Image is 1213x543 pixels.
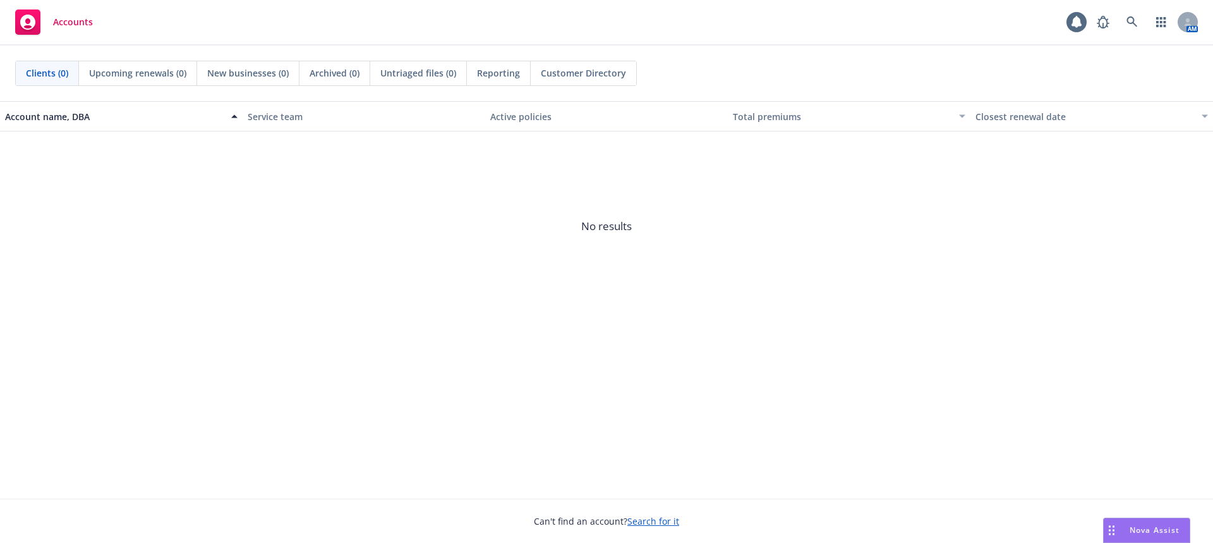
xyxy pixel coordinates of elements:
a: Report a Bug [1090,9,1116,35]
span: Accounts [53,17,93,27]
span: Archived (0) [310,66,359,80]
span: New businesses (0) [207,66,289,80]
button: Active policies [485,101,728,131]
button: Closest renewal date [970,101,1213,131]
div: Closest renewal date [975,110,1194,123]
span: Untriaged files (0) [380,66,456,80]
a: Accounts [10,4,98,40]
button: Nova Assist [1103,518,1190,543]
div: Drag to move [1104,518,1119,542]
span: Nova Assist [1130,525,1180,535]
a: Switch app [1149,9,1174,35]
span: Clients (0) [26,66,68,80]
a: Search [1119,9,1145,35]
span: Reporting [477,66,520,80]
span: Upcoming renewals (0) [89,66,186,80]
a: Search for it [627,515,679,527]
button: Total premiums [728,101,970,131]
div: Service team [248,110,480,123]
div: Account name, DBA [5,110,224,123]
span: Customer Directory [541,66,626,80]
div: Active policies [490,110,723,123]
button: Service team [243,101,485,131]
div: Total premiums [733,110,951,123]
span: Can't find an account? [534,515,679,528]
